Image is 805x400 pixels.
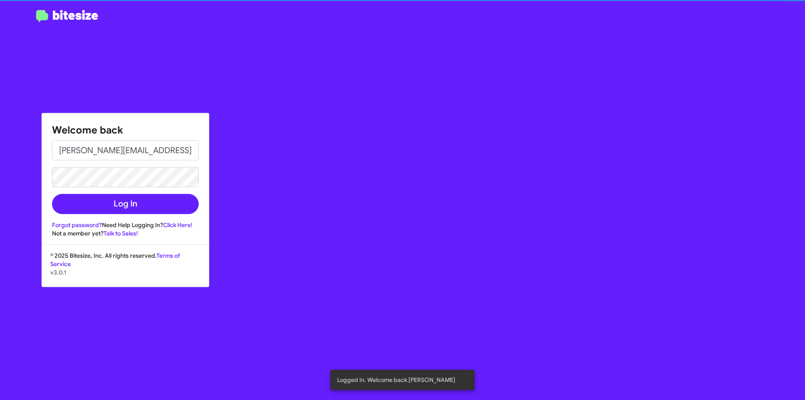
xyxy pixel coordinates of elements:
[163,221,192,229] a: Click Here!
[52,123,199,137] h1: Welcome back
[52,229,199,238] div: Not a member yet?
[52,194,199,214] button: Log In
[52,221,199,229] div: Need Help Logging In?
[50,268,200,277] p: v3.0.1
[337,376,455,384] span: Logged In. Welcome back [PERSON_NAME]
[42,251,209,287] div: © 2025 Bitesize, Inc. All rights reserved.
[104,230,138,237] a: Talk to Sales!
[52,140,199,160] input: Email address
[52,221,102,229] a: Forgot password?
